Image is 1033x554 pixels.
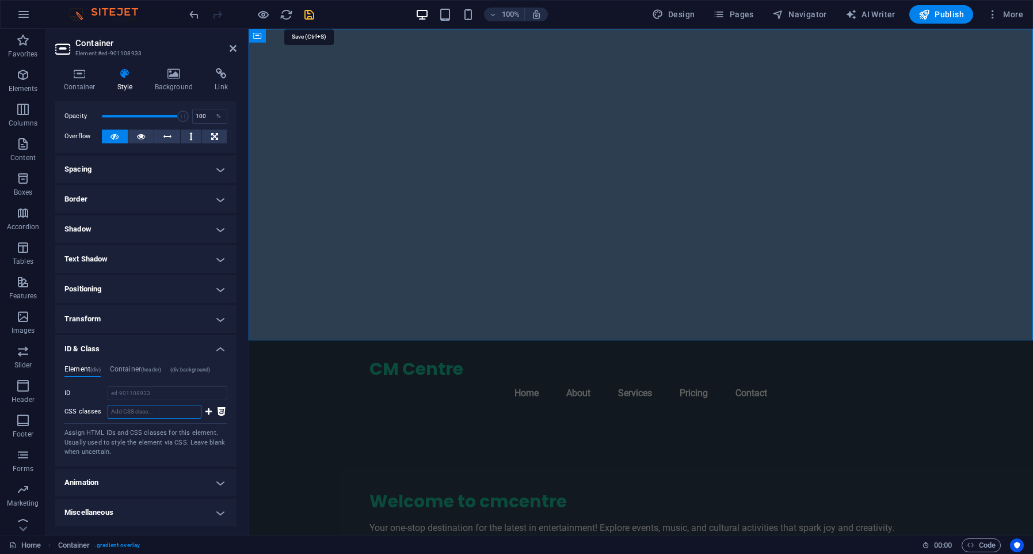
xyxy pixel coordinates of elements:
[55,499,237,526] h4: Miscellaneous
[9,538,41,552] a: Click to cancel selection. Double-click to open Pages
[58,538,90,552] span: Click to select. Double-click to edit
[55,68,109,92] h4: Container
[170,367,210,373] span: (div.background)
[64,113,102,119] label: Opacity
[934,538,952,552] span: 00 00
[713,9,753,20] span: Pages
[8,50,37,59] p: Favorites
[1010,538,1024,552] button: Usercentrics
[55,215,237,243] h4: Shadow
[9,119,37,128] p: Columns
[13,430,33,439] p: Footer
[279,7,293,21] button: reload
[108,386,227,400] input: ID is write-protected...
[967,538,996,552] span: Code
[146,68,207,92] h4: Background
[13,257,33,266] p: Tables
[942,541,944,549] span: :
[7,222,39,232] p: Accordion
[531,9,542,20] i: On resize automatically adjust zoom level to fit chosen device.
[768,5,832,24] button: Navigator
[75,48,214,59] h3: Element #ed-901108933
[110,365,161,378] h4: Container
[909,5,973,24] button: Publish
[55,245,237,273] h4: Text Shadow
[484,7,525,21] button: 100%
[206,68,237,92] h4: Link
[280,8,293,21] i: Reload page
[187,7,201,21] button: undo
[64,428,227,457] div: Assign HTML IDs and CSS classes for this element. Usually used to style the element via CSS. Leav...
[109,68,146,92] h4: Style
[7,499,39,508] p: Marketing
[14,361,32,370] p: Slider
[10,153,36,162] p: Content
[55,469,237,496] h4: Animation
[12,395,35,404] p: Header
[64,386,108,400] label: ID
[64,405,108,419] label: CSS classes
[55,155,237,183] h4: Spacing
[55,305,237,333] h4: Transform
[141,367,161,373] span: (header)
[922,538,952,552] h6: Session time
[75,38,237,48] h2: Container
[55,335,237,356] h4: ID & Class
[14,188,33,197] p: Boxes
[841,5,900,24] button: AI Writer
[58,538,140,552] nav: breadcrumb
[647,5,700,24] div: Design (Ctrl+Alt+Y)
[108,405,201,419] input: Add CSS class...
[9,84,38,93] p: Elements
[12,326,35,335] p: Images
[211,109,227,123] div: %
[94,538,140,552] span: . gradient-overlay
[55,275,237,303] h4: Positioning
[708,5,758,24] button: Pages
[845,9,895,20] span: AI Writer
[64,365,101,378] h4: Element
[652,9,695,20] span: Design
[647,5,700,24] button: Design
[501,7,520,21] h6: 100%
[772,9,827,20] span: Navigator
[90,367,101,373] span: (div)
[9,291,37,301] p: Features
[302,7,316,21] button: save
[64,130,102,143] label: Overflow
[55,185,237,213] h4: Border
[66,7,153,21] img: Editor Logo
[256,7,270,21] button: Click here to leave preview mode and continue editing
[918,9,964,20] span: Publish
[962,538,1001,552] button: Code
[987,9,1023,20] span: More
[982,5,1028,24] button: More
[13,464,33,473] p: Forms
[188,8,201,21] i: Undo: Change CSS classes (Ctrl+Z)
